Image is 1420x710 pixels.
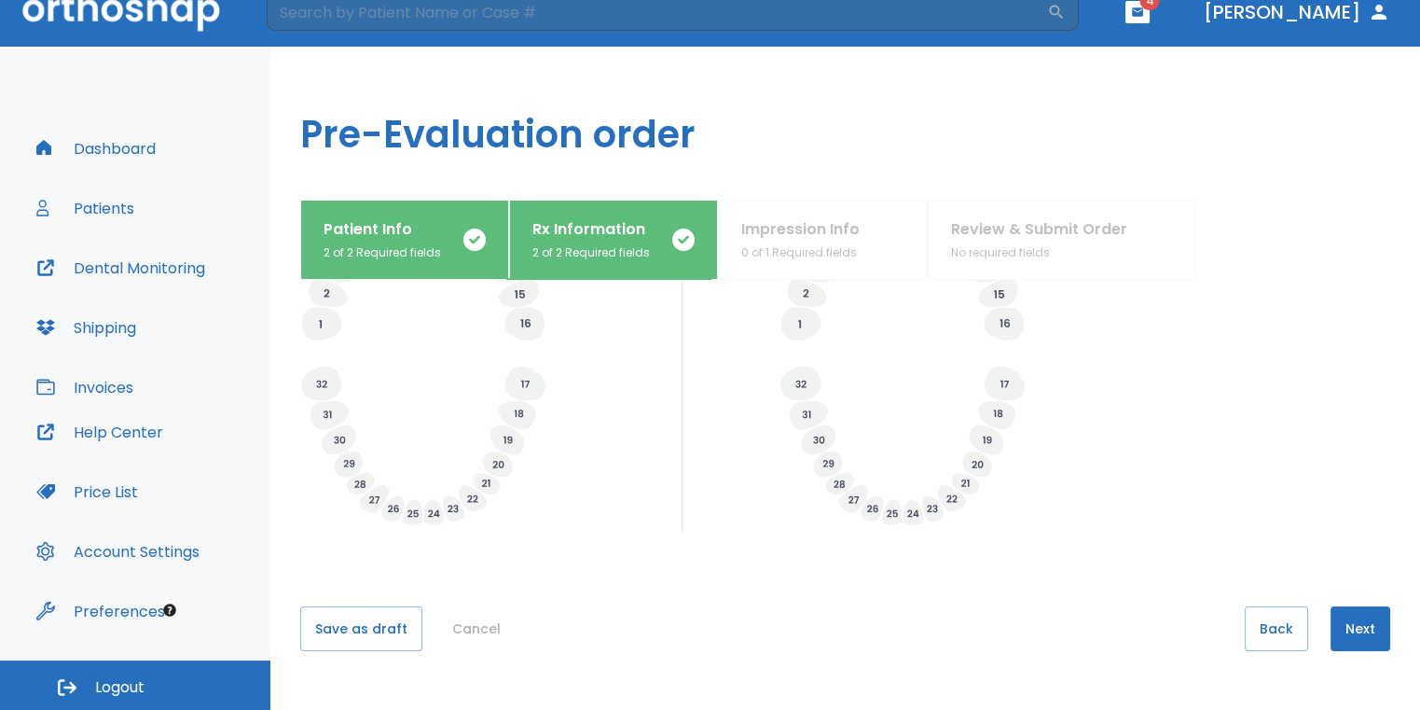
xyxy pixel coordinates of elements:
[25,589,176,633] button: Preferences
[532,218,650,241] p: Rx Information
[25,186,145,230] button: Patients
[25,305,147,350] button: Shipping
[25,365,145,410] button: Invoices
[1245,606,1308,651] button: Back
[1330,606,1390,651] button: Next
[270,47,1420,200] h1: Pre-Evaluation order
[532,244,650,261] p: 2 of 2 Required fields
[25,469,149,514] button: Price List
[25,126,167,171] button: Dashboard
[300,606,422,651] button: Save as draft
[25,529,211,574] button: Account Settings
[25,245,216,290] button: Dental Monitoring
[95,677,145,698] span: Logout
[324,244,441,261] p: 2 of 2 Required fields
[161,602,178,619] div: Tooltip anchor
[25,410,174,454] button: Help Center
[324,218,441,241] p: Patient Info
[445,606,508,651] button: Cancel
